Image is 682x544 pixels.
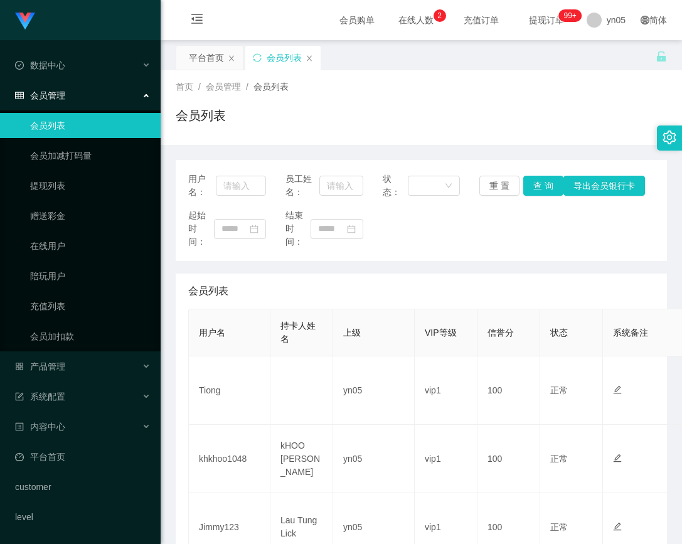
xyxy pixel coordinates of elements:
span: 首页 [176,82,193,92]
a: 会员列表 [30,113,151,138]
span: 数据中心 [15,60,65,70]
a: level [15,504,151,530]
i: 图标: setting [663,131,676,144]
button: 导出会员银行卡 [563,176,645,196]
span: VIP等级 [425,328,457,338]
td: vip1 [415,425,477,493]
div: 平台首页 [189,46,224,70]
span: 会员管理 [206,82,241,92]
a: customer [15,474,151,499]
td: 100 [477,356,540,425]
span: 会员列表 [253,82,289,92]
div: 会员列表 [267,46,302,70]
i: 图标: close [306,55,313,62]
i: 图标: calendar [347,225,356,233]
span: 正常 [550,385,568,395]
i: 图标: form [15,392,24,401]
button: 重 置 [479,176,519,196]
td: khkhoo1048 [189,425,270,493]
span: 会员列表 [188,284,228,299]
span: 在线人数 [392,16,440,24]
span: 持卡人姓名 [280,321,316,344]
img: logo.9652507e.png [15,13,35,30]
span: 正常 [550,522,568,532]
i: 图标: global [641,16,649,24]
i: 图标: menu-fold [176,1,218,41]
a: 充值列表 [30,294,151,319]
span: / [198,82,201,92]
i: 图标: edit [613,522,622,531]
td: Tiong [189,356,270,425]
span: 上级 [343,328,361,338]
i: 图标: down [445,182,452,191]
i: 图标: edit [613,454,622,462]
span: 起始时间： [188,209,214,248]
a: 在线用户 [30,233,151,259]
a: 会员加扣款 [30,324,151,349]
span: 状态： [383,173,408,199]
span: 信誉分 [488,328,514,338]
td: 100 [477,425,540,493]
i: 图标: appstore-o [15,362,24,371]
span: 结束时间： [285,209,311,248]
td: yn05 [333,356,415,425]
button: 查 询 [523,176,563,196]
span: 产品管理 [15,361,65,371]
td: vip1 [415,356,477,425]
span: 系统备注 [613,328,648,338]
td: kHOO [PERSON_NAME] [270,425,333,493]
span: 提现订单 [523,16,570,24]
p: 2 [437,9,442,22]
sup: 304 [558,9,581,22]
span: / [246,82,248,92]
sup: 2 [434,9,446,22]
span: 员工姓名： [285,173,320,199]
span: 状态 [550,328,568,338]
span: 充值订单 [457,16,505,24]
span: 用户名 [199,328,225,338]
span: 系统配置 [15,392,65,402]
span: 用户名： [188,173,216,199]
a: 陪玩用户 [30,264,151,289]
span: 会员管理 [15,90,65,100]
i: 图标: check-circle-o [15,61,24,70]
i: 图标: unlock [656,51,667,62]
a: 会员加减打码量 [30,143,151,168]
h1: 会员列表 [176,106,226,125]
td: yn05 [333,425,415,493]
i: 图标: table [15,91,24,100]
a: 赠送彩金 [30,203,151,228]
input: 请输入 [216,176,265,196]
span: 内容中心 [15,422,65,432]
a: 提现列表 [30,173,151,198]
i: 图标: profile [15,422,24,431]
i: 图标: calendar [250,225,258,233]
i: 图标: edit [613,385,622,394]
span: 正常 [550,454,568,464]
a: 图标: dashboard平台首页 [15,444,151,469]
i: 图标: close [228,55,235,62]
input: 请输入 [319,176,363,196]
i: 图标: sync [253,53,262,62]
